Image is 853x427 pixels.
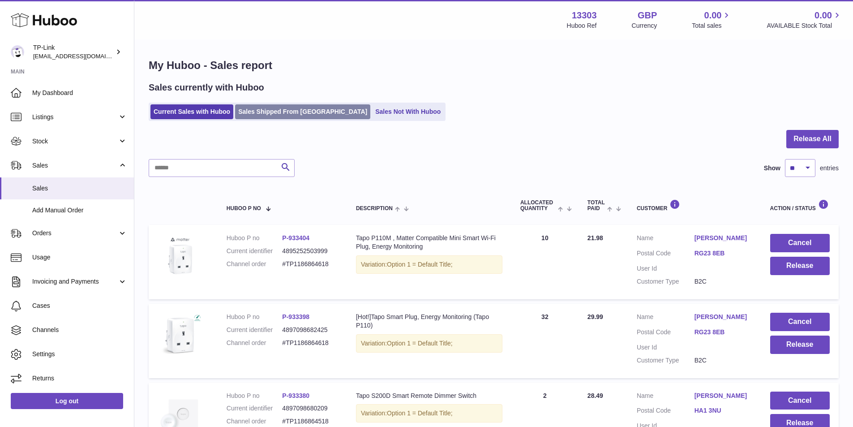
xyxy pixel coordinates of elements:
[694,313,752,321] a: [PERSON_NAME]
[282,234,309,242] a: P-933404
[637,313,694,323] dt: Name
[11,393,123,409] a: Log out
[637,392,694,402] dt: Name
[227,339,283,347] dt: Channel order
[32,350,127,358] span: Settings
[32,229,118,237] span: Orders
[767,9,842,30] a: 0.00 AVAILABLE Stock Total
[356,313,502,330] div: [Hot!]Tapo Smart Plug, Energy Monitoring (Tapo P110)
[694,392,752,400] a: [PERSON_NAME]
[637,264,694,273] dt: User Id
[32,206,127,215] span: Add Manual Order
[820,164,839,173] span: entries
[694,356,752,365] dd: B2C
[282,313,309,320] a: P-933398
[637,406,694,417] dt: Postal Code
[770,313,830,331] button: Cancel
[282,247,338,255] dd: 4895252503999
[694,328,752,336] a: RG23 8EB
[227,234,283,242] dt: Huboo P no
[149,58,839,73] h1: My Huboo - Sales report
[587,392,603,399] span: 28.49
[227,326,283,334] dt: Current identifier
[387,340,453,347] span: Option 1 = Default Title;
[11,45,24,59] img: gaby.chen@tp-link.com
[356,334,502,353] div: Variation:
[149,82,264,94] h2: Sales currently with Huboo
[637,343,694,352] dt: User Id
[511,225,579,299] td: 10
[638,9,657,22] strong: GBP
[227,404,283,413] dt: Current identifier
[692,22,732,30] span: Total sales
[637,356,694,365] dt: Customer Type
[637,199,752,211] div: Customer
[637,249,694,260] dt: Postal Code
[32,302,127,310] span: Cases
[158,313,202,358] img: Tapo-P110_UK_1.0_1909_English_01_large_1569563931592x.jpg
[704,9,722,22] span: 0.00
[694,249,752,258] a: RG23 8EB
[356,392,502,400] div: Tapo S200D Smart Remote Dimmer Switch
[632,22,657,30] div: Currency
[33,52,132,60] span: [EMAIL_ADDRESS][DOMAIN_NAME]
[32,374,127,383] span: Returns
[567,22,597,30] div: Huboo Ref
[227,313,283,321] dt: Huboo P no
[692,9,732,30] a: 0.00 Total sales
[32,277,118,286] span: Invoicing and Payments
[356,255,502,274] div: Variation:
[356,206,393,211] span: Description
[764,164,780,173] label: Show
[32,89,127,97] span: My Dashboard
[32,253,127,262] span: Usage
[227,260,283,268] dt: Channel order
[282,417,338,426] dd: #TP1186864518
[32,161,118,170] span: Sales
[387,261,453,268] span: Option 1 = Default Title;
[587,313,603,320] span: 29.99
[282,260,338,268] dd: #TP1186864618
[587,200,605,211] span: Total paid
[227,206,261,211] span: Huboo P no
[282,339,338,347] dd: #TP1186864618
[814,9,832,22] span: 0.00
[694,234,752,242] a: [PERSON_NAME]
[282,392,309,399] a: P-933380
[150,104,233,119] a: Current Sales with Huboo
[786,130,839,148] button: Release All
[282,404,338,413] dd: 4897098680209
[33,43,114,60] div: TP-Link
[637,277,694,286] dt: Customer Type
[227,392,283,400] dt: Huboo P no
[694,277,752,286] dd: B2C
[356,234,502,251] div: Tapo P110M , Matter Compatible Mini Smart Wi-Fi Plug, Energy Monitoring
[520,200,556,211] span: ALLOCATED Quantity
[356,404,502,423] div: Variation:
[32,326,127,334] span: Channels
[694,406,752,415] a: HA1 3NU
[770,199,830,211] div: Action / Status
[372,104,444,119] a: Sales Not With Huboo
[227,417,283,426] dt: Channel order
[235,104,370,119] a: Sales Shipped From [GEOGRAPHIC_DATA]
[637,328,694,339] dt: Postal Code
[511,304,579,378] td: 32
[158,234,202,279] img: 1_large_20230828061022d.jpg
[32,113,118,121] span: Listings
[770,336,830,354] button: Release
[767,22,842,30] span: AVAILABLE Stock Total
[227,247,283,255] dt: Current identifier
[282,326,338,334] dd: 4897098682425
[770,257,830,275] button: Release
[32,184,127,193] span: Sales
[770,234,830,252] button: Cancel
[770,392,830,410] button: Cancel
[32,137,118,146] span: Stock
[572,9,597,22] strong: 13303
[587,234,603,242] span: 21.98
[387,410,453,417] span: Option 1 = Default Title;
[637,234,694,245] dt: Name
